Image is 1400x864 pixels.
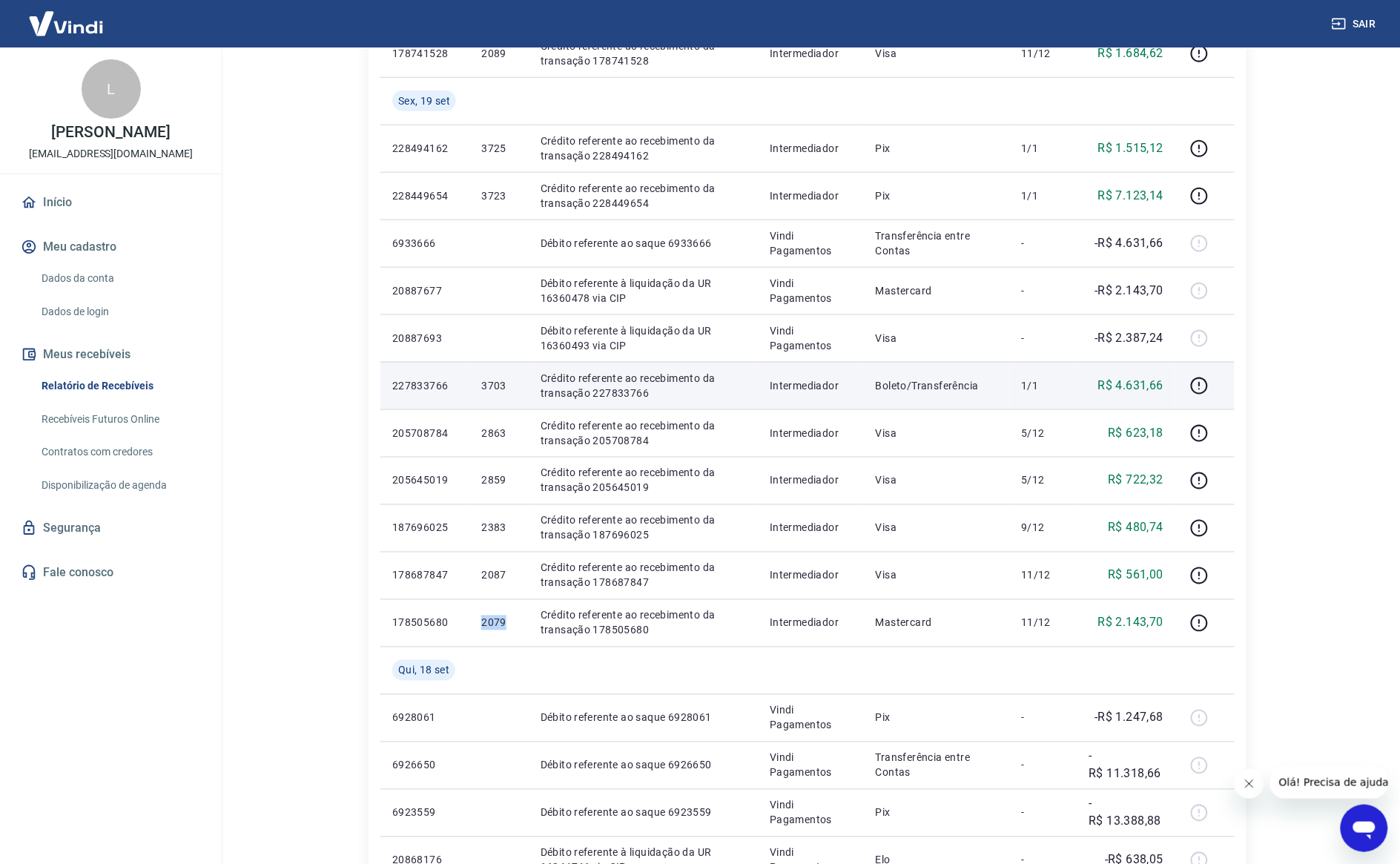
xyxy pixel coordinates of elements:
[392,473,458,488] p: 205645019
[541,561,746,590] p: Crédito referente ao recebimento da transação 178687847
[541,236,746,251] p: Débito referente ao saque 6933666
[1021,805,1065,820] p: -
[481,568,516,583] p: 2087
[1021,141,1065,156] p: 1/1
[1109,519,1164,537] p: R$ 480,74
[1098,44,1163,62] p: R$ 1.684,62
[392,568,458,583] p: 178687847
[1094,709,1163,727] p: -R$ 1.247,68
[392,378,458,393] p: 227833766
[770,473,852,488] p: Intermediador
[876,710,997,725] p: Pix
[770,798,852,828] p: Vindi Pagamentos
[398,93,450,108] span: Sex, 19 set
[541,276,746,306] p: Débito referente à liquidação da UR 16360478 via CIP
[770,188,852,203] p: Intermediador
[1021,283,1065,298] p: -
[82,59,141,119] div: L
[36,404,204,435] a: Recebíveis Futuros Online
[51,125,170,140] p: [PERSON_NAME]
[876,188,997,203] p: Pix
[1021,331,1065,346] p: -
[481,426,516,441] p: 2863
[1021,758,1065,773] p: -
[1021,46,1065,61] p: 11/12
[770,141,852,156] p: Intermediador
[1329,10,1382,38] button: Sair
[541,608,746,638] p: Crédito referente ao recebimento da transação 178505680
[541,418,746,448] p: Crédito referente ao recebimento da transação 205708784
[9,10,125,22] span: Olá! Precisa de ajuda?
[1021,710,1065,725] p: -
[770,276,852,306] p: Vindi Pagamentos
[18,512,204,544] a: Segurança
[770,378,852,393] p: Intermediador
[36,470,204,501] a: Disponibilização de agenda
[541,371,746,400] p: Crédito referente ao recebimento da transação 227833766
[398,663,449,678] span: Qui, 18 set
[36,371,204,401] a: Relatório de Recebíveis
[770,521,852,535] p: Intermediador
[392,331,458,346] p: 20887693
[770,323,852,353] p: Vindi Pagamentos
[18,338,204,371] button: Meus recebíveis
[392,141,458,156] p: 228494162
[1021,378,1065,393] p: 1/1
[876,521,997,535] p: Visa
[1098,377,1163,395] p: R$ 4.631,66
[1094,329,1163,347] p: -R$ 2.387,24
[18,1,114,46] img: Vindi
[392,521,458,535] p: 187696025
[541,710,746,725] p: Débito referente ao saque 6928061
[392,283,458,298] p: 20887677
[876,805,997,820] p: Pix
[1021,521,1065,535] p: 9/12
[1341,805,1388,852] iframe: Botão para abrir a janela de mensagens
[1098,614,1163,632] p: R$ 2.143,70
[876,228,997,258] p: Transferência entre Contas
[481,188,516,203] p: 3723
[1089,795,1164,831] p: -R$ 13.388,88
[541,181,746,211] p: Crédito referente ao recebimento da transação 228449654
[392,805,458,820] p: 6923559
[29,146,193,162] p: [EMAIL_ADDRESS][DOMAIN_NAME]
[481,46,516,61] p: 2089
[1021,568,1065,583] p: 11/12
[392,46,458,61] p: 178741528
[1089,748,1164,783] p: -R$ 11.318,66
[481,378,516,393] p: 3703
[541,39,746,68] p: Crédito referente ao recebimento da transação 178741528
[876,426,997,441] p: Visa
[392,758,458,773] p: 6926650
[36,297,204,327] a: Dados de login
[541,513,746,543] p: Crédito referente ao recebimento da transação 187696025
[18,556,204,589] a: Fale conosco
[481,521,516,535] p: 2383
[541,323,746,353] p: Débito referente à liquidação da UR 16360493 via CIP
[392,236,458,251] p: 6933666
[876,283,997,298] p: Mastercard
[1098,139,1163,157] p: R$ 1.515,12
[770,703,852,733] p: Vindi Pagamentos
[876,46,997,61] p: Visa
[541,466,746,495] p: Crédito referente ao recebimento da transação 205645019
[1270,766,1388,799] iframe: Mensagem da empresa
[541,805,746,820] p: Débito referente ao saque 6923559
[876,141,997,156] p: Pix
[18,186,204,219] a: Início
[18,231,204,263] button: Meu cadastro
[392,710,458,725] p: 6928061
[1109,424,1164,442] p: R$ 623,18
[1021,473,1065,488] p: 5/12
[770,568,852,583] p: Intermediador
[392,616,458,630] p: 178505680
[1094,282,1163,300] p: -R$ 2.143,70
[770,228,852,258] p: Vindi Pagamentos
[876,616,997,630] p: Mastercard
[1021,188,1065,203] p: 1/1
[876,751,997,780] p: Transferência entre Contas
[770,751,852,780] p: Vindi Pagamentos
[36,437,204,467] a: Contratos com credores
[481,616,516,630] p: 2079
[36,263,204,294] a: Dados da conta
